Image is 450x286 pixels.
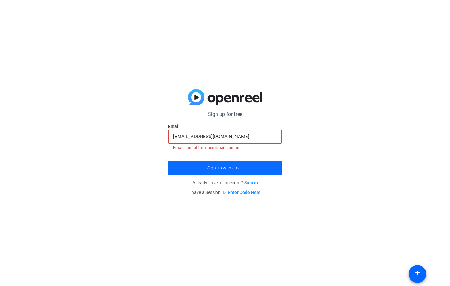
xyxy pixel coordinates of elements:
[173,133,277,140] input: Enter Email Address
[168,123,282,130] label: Email
[173,144,277,151] mat-error: Email cannot be a free email domain
[168,161,282,175] button: Sign up with email
[192,180,258,185] span: Already have an account?
[188,89,262,105] img: blue-gradient.svg
[244,180,258,185] a: Sign in
[228,190,261,195] a: Enter Code Here
[414,270,421,278] mat-icon: accessibility
[189,190,261,195] span: I have a Session ID.
[168,111,282,118] p: Sign up for free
